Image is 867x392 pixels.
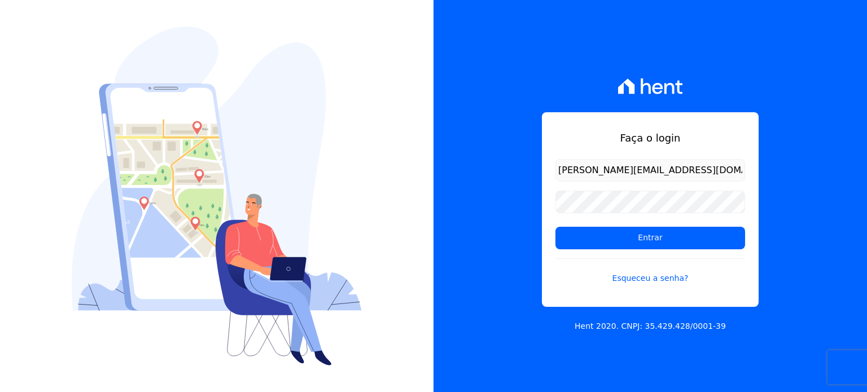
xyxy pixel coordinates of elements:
a: Esqueceu a senha? [555,258,745,284]
input: Email [555,159,745,182]
p: Hent 2020. CNPJ: 35.429.428/0001-39 [575,320,726,332]
h1: Faça o login [555,130,745,146]
input: Entrar [555,227,745,249]
img: Login [72,27,362,365]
